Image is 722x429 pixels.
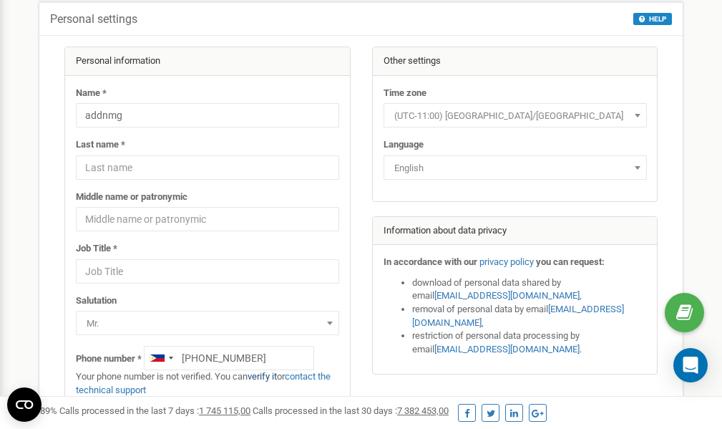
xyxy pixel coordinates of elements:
[479,256,534,267] a: privacy policy
[373,47,658,76] div: Other settings
[76,352,142,366] label: Phone number *
[76,87,107,100] label: Name *
[81,314,334,334] span: Mr.
[412,303,647,329] li: removal of personal data by email ,
[76,311,339,335] span: Mr.
[76,259,339,284] input: Job Title
[144,346,314,370] input: +1-800-555-55-55
[397,405,449,416] u: 7 382 453,00
[412,304,624,328] a: [EMAIL_ADDRESS][DOMAIN_NAME]
[373,217,658,246] div: Information about data privacy
[248,371,277,382] a: verify it
[59,405,250,416] span: Calls processed in the last 7 days :
[384,138,424,152] label: Language
[65,47,350,76] div: Personal information
[76,155,339,180] input: Last name
[7,387,42,422] button: Open CMP widget
[384,103,647,127] span: (UTC-11:00) Pacific/Midway
[412,276,647,303] li: download of personal data shared by email ,
[76,242,117,256] label: Job Title *
[389,106,642,126] span: (UTC-11:00) Pacific/Midway
[253,405,449,416] span: Calls processed in the last 30 days :
[145,347,177,370] div: Telephone country code
[76,191,187,204] label: Middle name or patronymic
[412,329,647,356] li: restriction of personal data processing by email .
[434,344,580,355] a: [EMAIL_ADDRESS][DOMAIN_NAME]
[389,158,642,178] span: English
[536,256,605,267] strong: you can request:
[384,155,647,180] span: English
[76,138,125,152] label: Last name *
[76,371,331,395] a: contact the technical support
[673,348,708,382] div: Open Intercom Messenger
[50,13,137,26] h5: Personal settings
[76,103,339,127] input: Name
[76,370,339,397] p: Your phone number is not verified. You can or
[633,13,672,25] button: HELP
[76,207,339,231] input: Middle name or patronymic
[384,256,477,267] strong: In accordance with our
[199,405,250,416] u: 1 745 115,00
[434,290,580,301] a: [EMAIL_ADDRESS][DOMAIN_NAME]
[384,87,426,100] label: Time zone
[76,294,117,308] label: Salutation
